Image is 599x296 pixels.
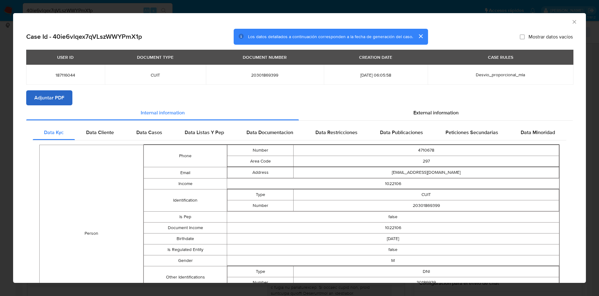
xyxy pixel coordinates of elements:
[294,277,559,288] td: 30186939
[144,244,227,255] td: Is Regulated Entity
[239,52,290,63] div: DOCUMENT NUMBER
[294,167,559,178] td: [EMAIL_ADDRESS][DOMAIN_NAME]
[294,189,559,200] td: CUIT
[380,129,423,136] span: Data Publicaciones
[521,129,555,136] span: Data Minoridad
[227,178,559,189] td: 1022106
[294,266,559,277] td: DNI
[571,19,577,24] button: Cerrar ventana
[144,266,227,288] td: Other Identifications
[227,244,559,255] td: false
[53,52,77,63] div: USER ID
[227,200,294,211] td: Number
[26,33,142,41] h2: Case Id - 40ie6vlqex7qVLszWWYPmX1p
[213,72,316,78] span: 20301869399
[227,189,294,200] td: Type
[294,145,559,156] td: 4710678
[520,34,525,39] input: Mostrar datos vacíos
[413,29,428,44] button: cerrar
[528,33,573,40] span: Mostrar datos vacíos
[141,109,185,116] span: Internal information
[34,72,97,78] span: 187116044
[34,91,64,105] span: Adjuntar PDF
[227,266,294,277] td: Type
[227,222,559,233] td: 1022106
[476,72,525,78] span: Desvio_proporcional_mla
[13,13,586,283] div: closure-recommendation-modal
[315,129,358,136] span: Data Restricciones
[144,233,227,244] td: Birthdate
[294,200,559,211] td: 20301869399
[136,129,162,136] span: Data Casos
[144,189,227,211] td: Identification
[227,156,294,167] td: Area Code
[33,125,566,140] div: Detailed internal info
[227,233,559,244] td: [DATE]
[112,72,198,78] span: CUIT
[86,129,114,136] span: Data Cliente
[246,129,293,136] span: Data Documentacion
[44,129,64,136] span: Data Kyc
[144,167,227,178] td: Email
[355,52,396,63] div: CREATION DATE
[227,167,294,178] td: Address
[413,109,459,116] span: External information
[133,52,177,63] div: DOCUMENT TYPE
[248,33,413,40] span: Los datos detallados a continuación corresponden a la fecha de generación del caso.
[144,255,227,266] td: Gender
[331,72,420,78] span: [DATE] 06:05:58
[26,90,72,105] button: Adjuntar PDF
[294,156,559,167] td: 297
[144,211,227,222] td: Is Pep
[446,129,498,136] span: Peticiones Secundarias
[227,277,294,288] td: Number
[227,145,294,156] td: Number
[227,255,559,266] td: M
[185,129,224,136] span: Data Listas Y Pep
[227,211,559,222] td: false
[484,52,517,63] div: CASE RULES
[26,105,573,120] div: Detailed info
[144,222,227,233] td: Document Income
[144,178,227,189] td: Income
[144,145,227,167] td: Phone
